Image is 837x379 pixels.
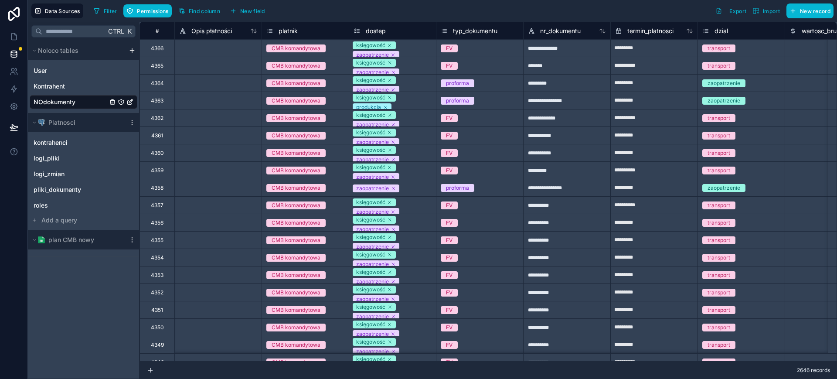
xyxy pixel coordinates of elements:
div: FV [446,306,453,314]
div: transport [708,149,730,157]
span: Permissions [137,8,168,14]
span: 2646 records [797,367,830,374]
div: CMB komandytowa [272,184,320,192]
div: księgowość [356,59,385,67]
div: księgowość [356,146,385,154]
div: 4358 [151,184,163,191]
div: zaopatrzenie [356,313,389,321]
div: FV [446,201,453,209]
button: Export [712,3,749,18]
div: FV [446,254,453,262]
div: zaopatrzenie [356,348,389,355]
div: 4357 [151,202,163,209]
div: zaopatrzenie [356,243,389,251]
div: 4366 [151,45,163,52]
div: transport [708,114,730,122]
div: transport [708,306,730,314]
div: zaopatrzenie [356,86,389,94]
div: księgowość [356,303,385,311]
button: Import [749,3,783,18]
div: CMB komandytowa [272,149,320,157]
div: CMB komandytowa [272,324,320,331]
div: 4356 [151,219,163,226]
div: 4359 [151,167,163,174]
div: księgowość [356,251,385,259]
div: transport [708,62,730,70]
div: CMB komandytowa [272,359,320,366]
div: transport [708,324,730,331]
span: dostep [366,27,386,35]
div: księgowość [356,198,385,206]
div: CMB komandytowa [272,236,320,244]
span: typ_dokumentu [453,27,497,35]
button: New field [227,4,268,17]
div: transport [708,44,730,52]
div: transport [708,271,730,279]
button: Find column [175,4,223,17]
span: Ctrl [107,26,125,37]
div: CMB komandytowa [272,167,320,174]
div: produkcja [356,103,381,111]
span: dzial [715,27,728,35]
div: zaopatrzenie [356,295,389,303]
span: platnik [279,27,298,35]
div: FV [446,219,453,227]
div: zaopatrzenie [708,97,740,105]
div: FV [446,167,453,174]
div: 4354 [151,254,164,261]
span: Data Sources [45,8,80,14]
span: K [126,28,133,34]
div: księgowość [356,111,385,119]
div: 4350 [151,324,164,331]
div: zaopatrzenie [356,68,389,76]
div: transport [708,219,730,227]
div: FV [446,324,453,331]
div: transport [708,201,730,209]
div: zaopatrzenie [356,156,389,164]
div: księgowość [356,338,385,346]
div: 4362 [151,115,163,122]
div: księgowość [356,355,385,363]
div: zaopatrzenie [356,278,389,286]
div: 4351 [151,307,163,314]
div: zaopatrzenie [356,225,389,233]
div: 4349 [151,341,164,348]
div: księgowość [356,76,385,84]
div: zaopatrzenie [708,79,740,87]
div: CMB komandytowa [272,306,320,314]
div: zaopatrzenie [356,260,389,268]
div: zaopatrzenie [708,184,740,192]
span: New field [240,8,265,14]
div: FV [446,271,453,279]
div: proforma [446,79,469,87]
div: proforma [446,184,469,192]
span: Opis płatności [191,27,232,35]
div: FV [446,62,453,70]
span: Export [729,8,746,14]
div: księgowość [356,321,385,328]
div: FV [446,44,453,52]
div: księgowość [356,233,385,241]
div: 4355 [151,237,163,244]
div: transport [708,289,730,297]
button: Permissions [123,4,171,17]
div: zaopatrzenie [356,138,389,146]
div: zaopatrzenie [356,173,389,181]
div: 4352 [151,289,163,296]
div: księgowość [356,94,385,102]
div: CMB komandytowa [272,254,320,262]
span: nr_dokumentu [540,27,581,35]
div: 4348 [151,359,164,366]
div: księgowość [356,164,385,171]
div: 4361 [151,132,163,139]
div: transport [708,341,730,349]
div: FV [446,132,453,140]
div: FV [446,149,453,157]
a: Permissions [123,4,175,17]
div: 4353 [151,272,163,279]
div: księgowość [356,286,385,294]
div: CMB komandytowa [272,341,320,349]
div: FV [446,236,453,244]
div: 4360 [151,150,164,157]
div: zaopatrzenie [356,51,389,59]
